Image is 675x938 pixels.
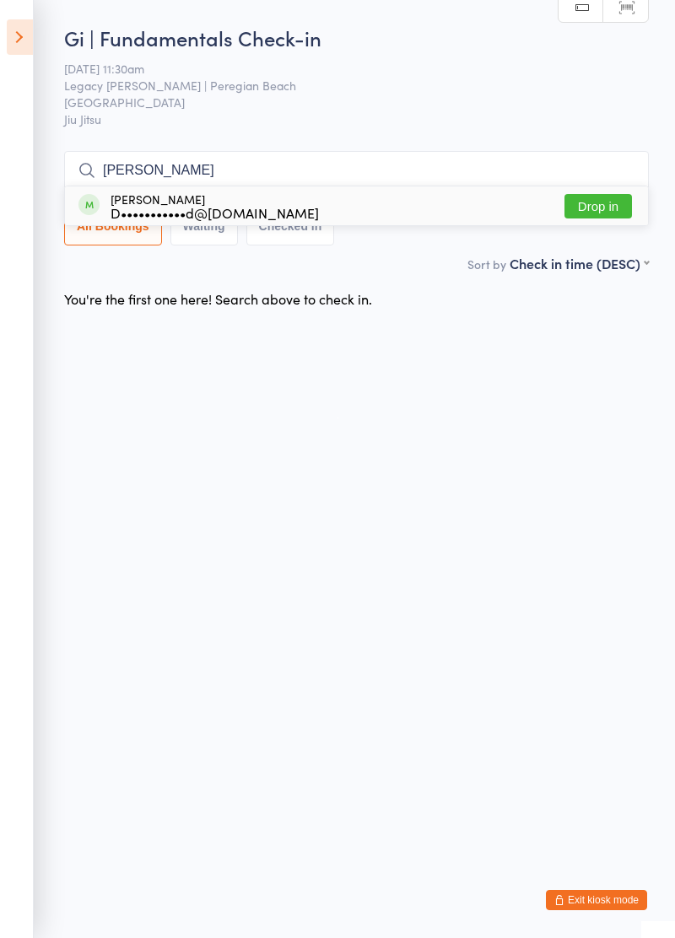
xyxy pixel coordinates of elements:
button: All Bookings [64,207,162,245]
span: [DATE] 11:30am [64,60,623,77]
button: Drop in [564,194,632,218]
button: Checked in [246,207,335,245]
div: Check in time (DESC) [510,254,649,272]
div: [PERSON_NAME] [111,192,319,219]
span: Legacy [PERSON_NAME] | Peregian Beach [64,77,623,94]
button: Exit kiosk mode [546,890,647,910]
span: Jiu Jitsu [64,111,649,127]
label: Sort by [467,256,506,272]
div: D•••••••••••d@[DOMAIN_NAME] [111,206,319,219]
input: Search [64,151,649,190]
span: [GEOGRAPHIC_DATA] [64,94,623,111]
div: You're the first one here! Search above to check in. [64,289,372,308]
button: Waiting [170,207,238,245]
h2: Gi | Fundamentals Check-in [64,24,649,51]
